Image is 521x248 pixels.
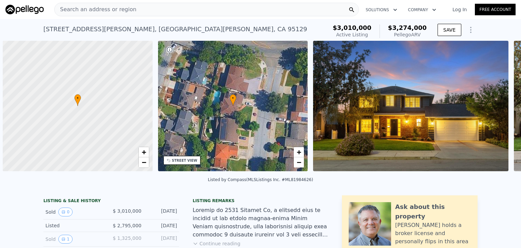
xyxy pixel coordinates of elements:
img: Sale: 134856248 Parcel: 29817761 [313,41,508,171]
img: Pellego [5,5,44,14]
a: Free Account [475,4,516,15]
span: + [141,148,146,156]
button: View historical data [58,208,73,216]
span: $ 2,795,000 [113,223,141,228]
span: $ 1,325,000 [113,235,141,241]
div: • [74,94,81,106]
span: Active Listing [336,32,368,37]
span: • [230,95,236,101]
a: Zoom in [139,147,149,157]
span: − [297,158,301,166]
span: $3,274,000 [388,24,427,31]
div: Ask about this property [395,202,471,221]
button: Continue reading [193,240,240,247]
span: $3,010,000 [333,24,371,31]
div: [PERSON_NAME] holds a broker license and personally flips in this area [395,221,471,246]
div: Loremip do 2531 Sitamet Co, a elitsedd eius te incidid ut lab etdolo magnaa-enima Minim Veniam qu... [193,206,328,239]
div: STREET VIEW [172,158,197,163]
div: Listed by Compass (MLSListings Inc. #ML81984626) [208,177,313,182]
div: [DATE] [147,208,177,216]
a: Zoom out [294,157,304,167]
div: [DATE] [147,235,177,244]
button: Show Options [464,23,478,37]
button: Solutions [360,4,403,16]
button: Company [403,4,442,16]
div: [STREET_ADDRESS][PERSON_NAME] , [GEOGRAPHIC_DATA][PERSON_NAME] , CA 95129 [43,24,307,34]
a: Log In [444,6,475,13]
button: View historical data [58,235,73,244]
button: SAVE [438,24,461,36]
div: Sold [45,208,106,216]
div: Sold [45,235,106,244]
div: Listing remarks [193,198,328,203]
div: LISTING & SALE HISTORY [43,198,179,205]
span: Search an address or region [55,5,136,14]
a: Zoom out [139,157,149,167]
span: $ 3,010,000 [113,208,141,214]
span: − [141,158,146,166]
div: • [230,94,236,106]
span: + [297,148,301,156]
span: • [74,95,81,101]
div: Listed [45,222,106,229]
div: [DATE] [147,222,177,229]
a: Zoom in [294,147,304,157]
div: Pellego ARV [388,31,427,38]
